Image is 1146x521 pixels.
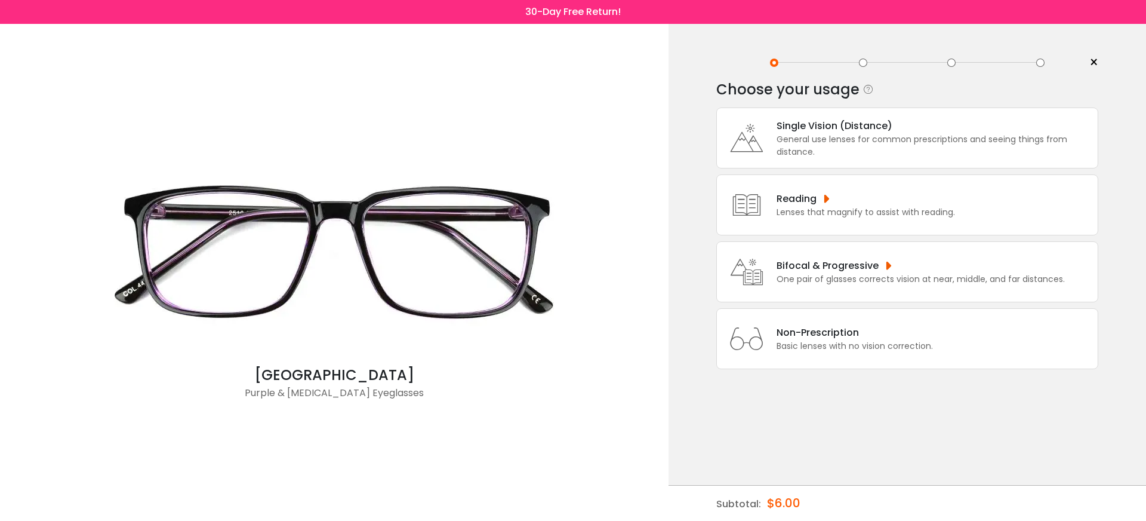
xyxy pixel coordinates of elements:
[95,386,573,410] div: Purple & [MEDICAL_DATA] Eyeglasses
[777,118,1092,133] div: Single Vision (Distance)
[777,273,1065,286] div: One pair of glasses corrects vision at near, middle, and far distances.
[95,125,573,364] img: Purple Belleville - Acetate Eyeglasses
[777,340,933,353] div: Basic lenses with no vision correction.
[716,78,860,102] div: Choose your usage
[95,364,573,386] div: [GEOGRAPHIC_DATA]
[777,258,1065,273] div: Bifocal & Progressive
[777,325,933,340] div: Non-Prescription
[777,206,955,219] div: Lenses that magnify to assist with reading.
[777,133,1092,158] div: General use lenses for common prescriptions and seeing things from distance.
[1080,54,1098,72] a: ×
[767,486,800,520] div: $6.00
[777,191,955,206] div: Reading
[1089,54,1098,72] span: ×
